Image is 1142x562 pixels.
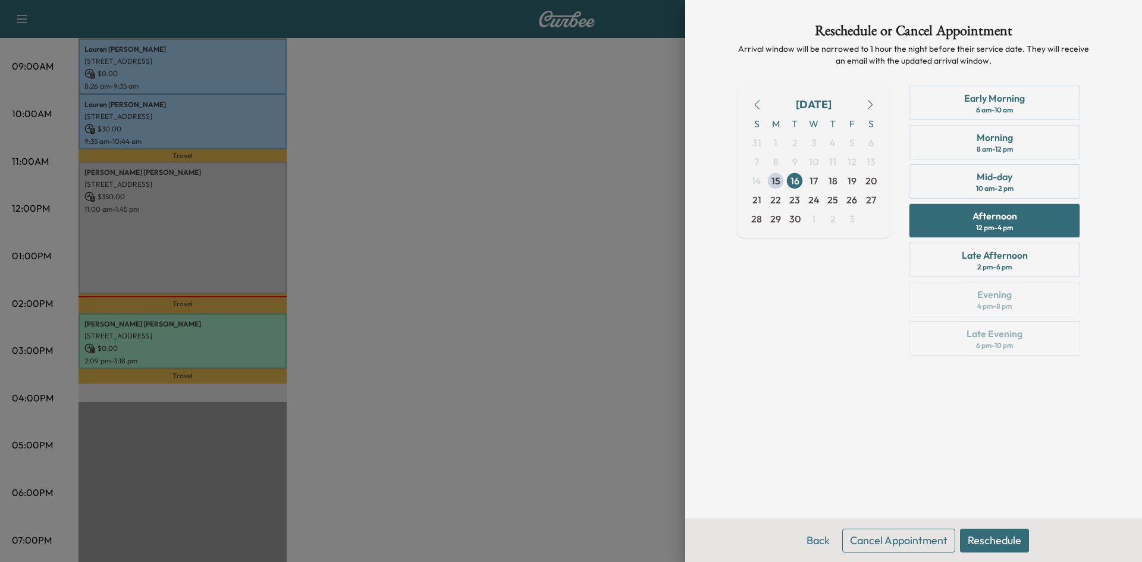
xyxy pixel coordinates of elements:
[766,114,785,133] span: M
[738,24,1090,43] h1: Reschedule or Cancel Appointment
[829,174,837,188] span: 18
[770,212,781,226] span: 29
[747,114,766,133] span: S
[752,136,761,150] span: 31
[962,248,1028,262] div: Late Afternoon
[811,136,817,150] span: 3
[868,136,874,150] span: 6
[792,155,798,169] span: 9
[865,174,877,188] span: 20
[754,155,759,169] span: 7
[866,193,876,207] span: 27
[809,155,818,169] span: 10
[773,155,779,169] span: 8
[829,155,836,169] span: 11
[789,212,801,226] span: 30
[752,174,761,188] span: 14
[848,174,857,188] span: 19
[752,193,761,207] span: 21
[785,114,804,133] span: T
[977,169,1012,184] div: Mid-day
[846,193,857,207] span: 26
[842,529,955,552] button: Cancel Appointment
[774,136,777,150] span: 1
[738,43,1090,67] p: Arrival window will be narrowed to 1 hour the night before their service date. They will receive ...
[751,212,762,226] span: 28
[827,193,838,207] span: 25
[823,114,842,133] span: T
[771,174,780,188] span: 15
[799,529,837,552] button: Back
[972,209,1017,223] div: Afternoon
[976,184,1014,193] div: 10 am - 2 pm
[810,174,818,188] span: 17
[977,130,1013,145] div: Morning
[789,193,800,207] span: 23
[808,193,820,207] span: 24
[861,114,880,133] span: S
[796,96,832,113] div: [DATE]
[830,212,836,226] span: 2
[977,145,1013,154] div: 8 am - 12 pm
[790,174,799,188] span: 16
[849,212,855,226] span: 3
[960,529,1029,552] button: Reschedule
[770,193,781,207] span: 22
[792,136,798,150] span: 2
[842,114,861,133] span: F
[964,91,1025,105] div: Early Morning
[867,155,876,169] span: 13
[977,262,1012,272] div: 2 pm - 6 pm
[812,212,815,226] span: 1
[976,105,1013,115] div: 6 am - 10 am
[976,223,1013,233] div: 12 pm - 4 pm
[830,136,836,150] span: 4
[848,155,857,169] span: 12
[849,136,855,150] span: 5
[804,114,823,133] span: W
